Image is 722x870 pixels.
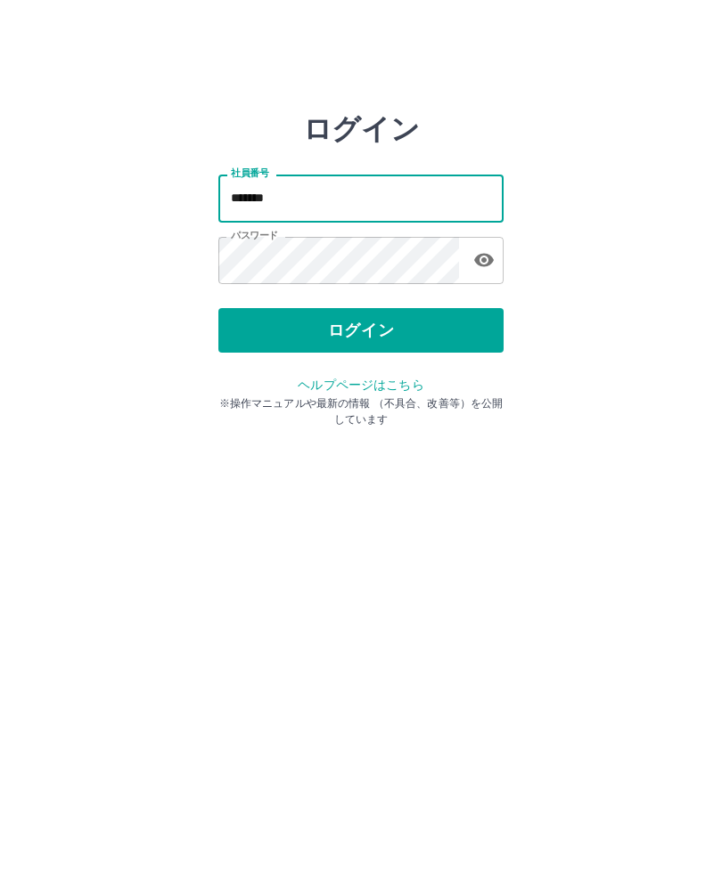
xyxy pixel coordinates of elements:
button: ログイン [218,308,504,353]
label: 社員番号 [231,167,268,180]
label: パスワード [231,229,278,242]
h2: ログイン [303,112,420,146]
p: ※操作マニュアルや最新の情報 （不具合、改善等）を公開しています [218,395,504,427]
a: ヘルプページはこちら [298,378,423,392]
